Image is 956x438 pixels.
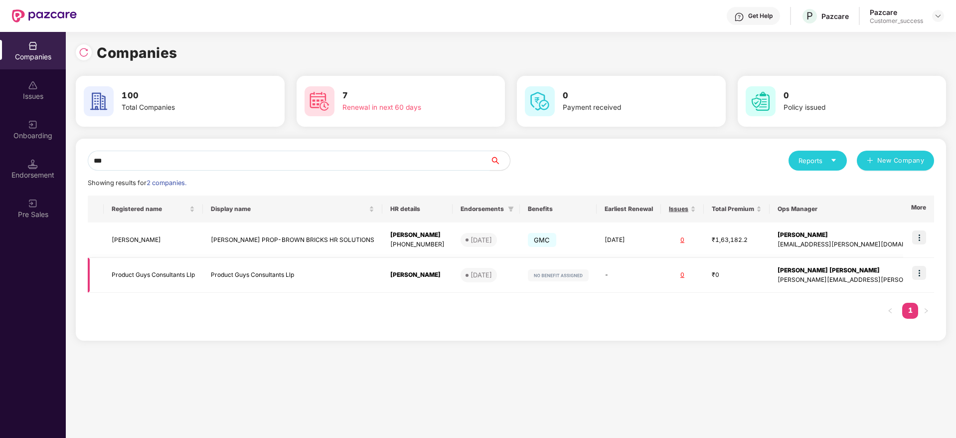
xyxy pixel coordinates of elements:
[870,17,923,25] div: Customer_success
[748,12,773,20] div: Get Help
[79,47,89,57] img: svg+xml;base64,PHN2ZyBpZD0iUmVsb2FkLTMyeDMyIiB4bWxucz0iaHR0cDovL3d3dy53My5vcmcvMjAwMC9zdmciIHdpZH...
[203,222,382,258] td: [PERSON_NAME] PROP-BROWN BRICKS HR SOLUTIONS
[712,235,762,245] div: ₹1,63,182.2
[563,89,688,102] h3: 0
[661,196,704,222] th: Issues
[712,270,762,280] div: ₹0
[563,102,688,113] div: Payment received
[525,86,555,116] img: svg+xml;base64,PHN2ZyB4bWxucz0iaHR0cDovL3d3dy53My5vcmcvMjAwMC9zdmciIHdpZHRoPSI2MCIgaGVpZ2h0PSI2MC...
[597,196,661,222] th: Earliest Renewal
[746,86,776,116] img: svg+xml;base64,PHN2ZyB4bWxucz0iaHR0cDovL3d3dy53My5vcmcvMjAwMC9zdmciIHdpZHRoPSI2MCIgaGVpZ2h0PSI2MC...
[88,179,186,187] span: Showing results for
[104,258,203,293] td: Product Guys Consultants Llp
[784,102,909,113] div: Policy issued
[112,205,187,213] span: Registered name
[28,199,38,209] img: svg+xml;base64,PHN2ZyB3aWR0aD0iMjAiIGhlaWdodD0iMjAiIHZpZXdCb3g9IjAgMCAyMCAyMCIgZmlsbD0ibm9uZSIgeG...
[382,196,453,222] th: HR details
[669,235,696,245] div: 0
[734,12,744,22] img: svg+xml;base64,PHN2ZyBpZD0iSGVscC0zMngzMiIgeG1sbnM9Imh0dHA6Ly93d3cudzMub3JnLzIwMDAvc3ZnIiB3aWR0aD...
[857,151,934,171] button: plusNew Company
[877,156,925,166] span: New Company
[923,308,929,314] span: right
[390,270,445,280] div: [PERSON_NAME]
[28,80,38,90] img: svg+xml;base64,PHN2ZyBpZD0iSXNzdWVzX2Rpc2FibGVkIiB4bWxucz0iaHR0cDovL3d3dy53My5vcmcvMjAwMC9zdmciIH...
[489,151,510,171] button: search
[211,205,367,213] span: Display name
[461,205,504,213] span: Endorsements
[669,205,688,213] span: Issues
[122,89,247,102] h3: 100
[784,89,909,102] h3: 0
[28,120,38,130] img: svg+xml;base64,PHN2ZyB3aWR0aD0iMjAiIGhlaWdodD0iMjAiIHZpZXdCb3g9IjAgMCAyMCAyMCIgZmlsbD0ibm9uZSIgeG...
[122,102,247,113] div: Total Companies
[520,196,597,222] th: Benefits
[12,9,77,22] img: New Pazcare Logo
[305,86,334,116] img: svg+xml;base64,PHN2ZyB4bWxucz0iaHR0cDovL3d3dy53My5vcmcvMjAwMC9zdmciIHdpZHRoPSI2MCIgaGVpZ2h0PSI2MC...
[882,303,898,319] li: Previous Page
[798,156,837,166] div: Reports
[528,269,589,281] img: svg+xml;base64,PHN2ZyB4bWxucz0iaHR0cDovL3d3dy53My5vcmcvMjAwMC9zdmciIHdpZHRoPSIxMjIiIGhlaWdodD0iMj...
[912,230,926,244] img: icon
[28,41,38,51] img: svg+xml;base64,PHN2ZyBpZD0iQ29tcGFuaWVzIiB4bWxucz0iaHR0cDovL3d3dy53My5vcmcvMjAwMC9zdmciIHdpZHRoPS...
[471,235,492,245] div: [DATE]
[489,157,510,165] span: search
[203,258,382,293] td: Product Guys Consultants Llp
[902,303,918,319] li: 1
[902,303,918,318] a: 1
[918,303,934,319] button: right
[669,270,696,280] div: 0
[934,12,942,20] img: svg+xml;base64,PHN2ZyBpZD0iRHJvcGRvd24tMzJ4MzIiIHhtbG5zPSJodHRwOi8vd3d3LnczLm9yZy8yMDAwL3N2ZyIgd2...
[830,157,837,164] span: caret-down
[870,7,923,17] div: Pazcare
[104,196,203,222] th: Registered name
[597,222,661,258] td: [DATE]
[508,206,514,212] span: filter
[471,270,492,280] div: [DATE]
[84,86,114,116] img: svg+xml;base64,PHN2ZyB4bWxucz0iaHR0cDovL3d3dy53My5vcmcvMjAwMC9zdmciIHdpZHRoPSI2MCIgaGVpZ2h0PSI2MC...
[28,159,38,169] img: svg+xml;base64,PHN2ZyB3aWR0aD0iMTQuNSIgaGVpZ2h0PSIxNC41IiB2aWV3Qm94PSIwIDAgMTYgMTYiIGZpbGw9Im5vbm...
[390,240,445,249] div: [PHONE_NUMBER]
[342,89,468,102] h3: 7
[506,203,516,215] span: filter
[806,10,813,22] span: P
[104,222,203,258] td: [PERSON_NAME]
[882,303,898,319] button: left
[887,308,893,314] span: left
[147,179,186,187] span: 2 companies.
[712,205,754,213] span: Total Premium
[918,303,934,319] li: Next Page
[390,230,445,240] div: [PERSON_NAME]
[912,266,926,280] img: icon
[203,196,382,222] th: Display name
[867,157,873,165] span: plus
[528,233,556,247] span: GMC
[597,258,661,293] td: -
[97,42,177,64] h1: Companies
[821,11,849,21] div: Pazcare
[903,196,934,222] th: More
[342,102,468,113] div: Renewal in next 60 days
[704,196,770,222] th: Total Premium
